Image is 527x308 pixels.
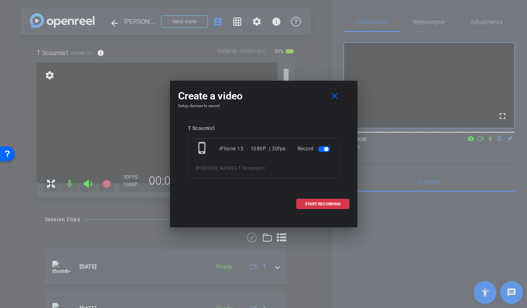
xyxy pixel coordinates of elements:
[305,202,341,206] span: START RECORDING
[188,125,340,132] div: T Scoumis1
[329,91,340,101] mat-icon: close
[296,199,349,209] button: START RECORDING
[196,165,236,171] span: [PERSON_NAME]
[238,165,266,171] span: T Scoumis1
[219,141,251,156] div: iPhone 15
[236,165,238,171] span: -
[178,89,349,103] div: Create a video
[178,103,349,108] h4: Setup devices to record
[298,141,332,156] div: Record
[196,141,210,156] mat-icon: phone_iphone
[251,141,286,156] div: 1080P | 30fps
